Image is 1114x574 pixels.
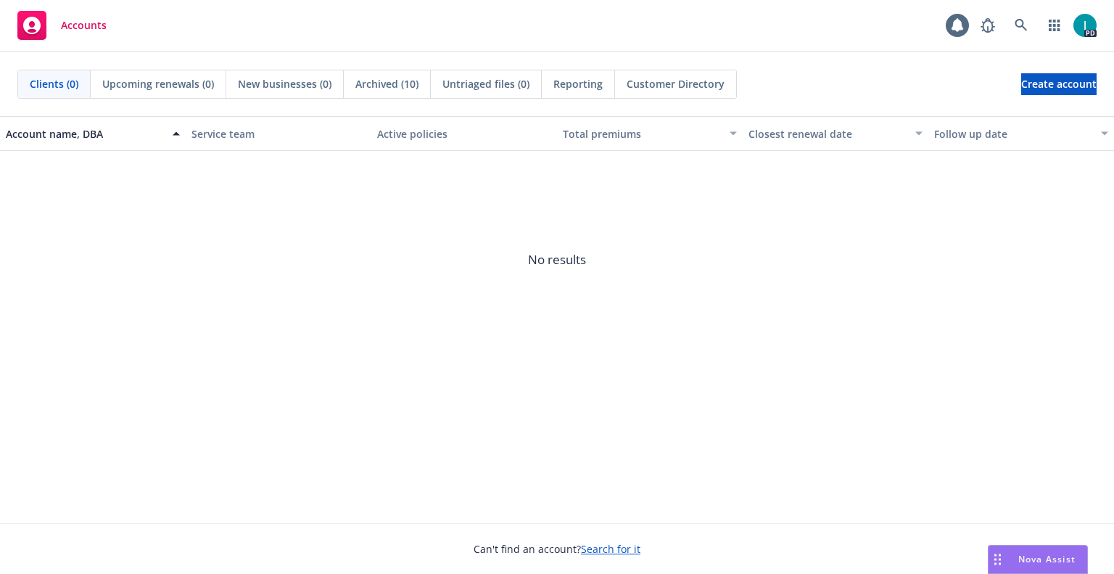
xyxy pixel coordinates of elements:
button: Follow up date [928,116,1114,151]
button: Active policies [371,116,557,151]
a: Search [1007,11,1036,40]
div: Account name, DBA [6,126,164,142]
span: Create account [1021,70,1097,98]
div: Follow up date [934,126,1092,142]
span: Reporting [553,76,603,91]
span: Untriaged files (0) [442,76,529,91]
span: New businesses (0) [238,76,331,91]
a: Accounts [12,5,112,46]
a: Report a Bug [973,11,1002,40]
span: Clients (0) [30,76,78,91]
button: Service team [186,116,371,151]
img: photo [1073,14,1097,37]
button: Closest renewal date [743,116,928,151]
div: Service team [191,126,366,142]
span: Accounts [61,20,107,31]
a: Switch app [1040,11,1069,40]
span: Customer Directory [627,76,725,91]
button: Total premiums [557,116,743,151]
span: Nova Assist [1018,553,1076,565]
button: Nova Assist [988,545,1088,574]
span: Archived (10) [355,76,418,91]
span: Upcoming renewals (0) [102,76,214,91]
a: Search for it [581,542,640,556]
div: Drag to move [989,546,1007,573]
span: Can't find an account? [474,541,640,557]
div: Closest renewal date [748,126,907,142]
div: Active policies [377,126,551,142]
div: Total premiums [563,126,721,142]
a: Create account [1021,73,1097,95]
